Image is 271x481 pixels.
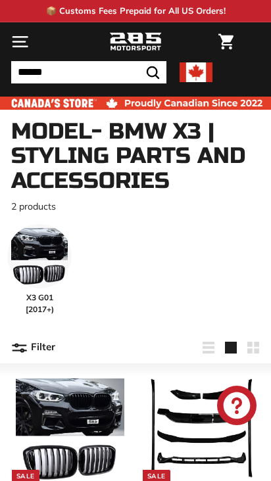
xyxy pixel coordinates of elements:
h1: Model- BMW X3 | Styling Parts and Accessories [11,120,260,193]
a: Cart [212,23,240,60]
p: 2 products [11,200,260,214]
img: Logo_285_Motorsport_areodynamics_components [109,31,162,53]
input: Search [11,61,166,83]
p: 📦 Customs Fees Prepaid for All US Orders! [46,5,226,18]
inbox-online-store-chat: Shopify online store chat [213,386,260,428]
span: X3 G01 [2017+) [7,292,72,315]
button: Filter [11,332,55,363]
a: X3 G01 [2017+) [7,224,72,315]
